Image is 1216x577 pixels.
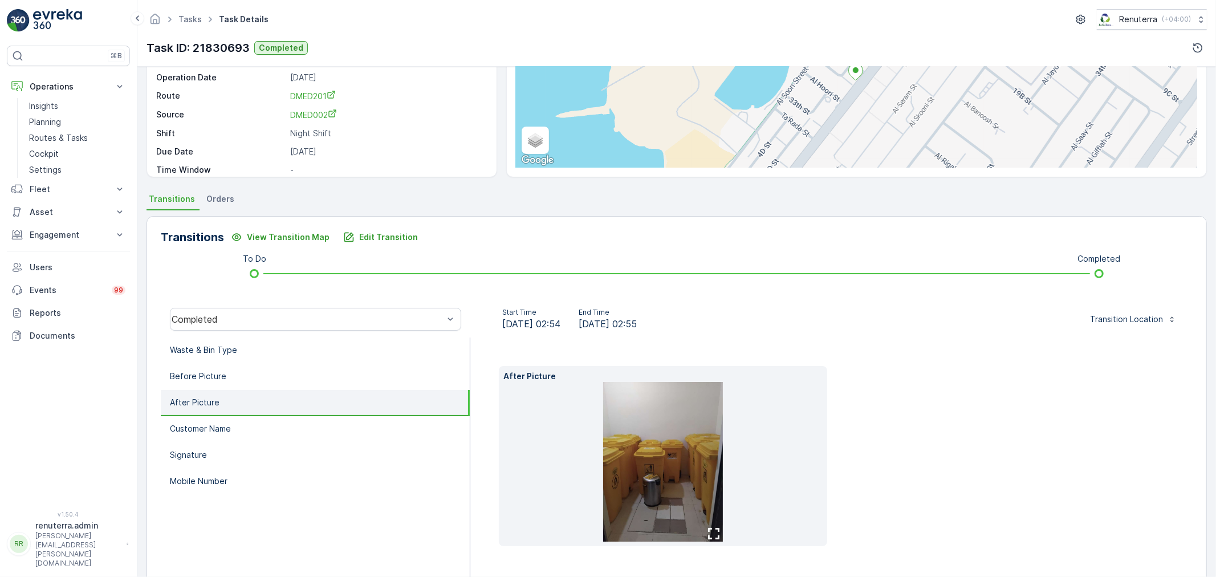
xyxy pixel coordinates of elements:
button: Operations [7,75,130,98]
a: Open this area in Google Maps (opens a new window) [519,153,556,168]
a: Insights [25,98,130,114]
p: Due Date [156,146,286,157]
p: Start Time [502,308,560,317]
p: Transition Location [1090,314,1163,325]
a: Settings [25,162,130,178]
p: Transitions [161,229,224,246]
a: Homepage [149,17,161,27]
p: Completed [259,42,303,54]
p: Operation Date [156,72,286,83]
p: Renuterra [1119,14,1157,25]
a: Users [7,256,130,279]
p: Task ID: 21830693 [147,39,250,56]
p: Shift [156,128,286,139]
a: Routes & Tasks [25,130,130,146]
p: Events [30,285,105,296]
p: Routes & Tasks [29,132,88,144]
span: Orders [206,193,234,205]
a: DMED201 [290,90,485,102]
span: Task Details [217,14,271,25]
p: [DATE] [290,72,485,83]
p: To Do [243,253,266,265]
p: Waste & Bin Type [170,344,237,356]
p: Settings [29,164,62,176]
img: logo_light-DOdMpM7g.png [33,9,82,32]
p: Signature [170,449,207,461]
a: Reports [7,302,130,324]
p: Documents [30,330,125,342]
p: [DATE] [290,146,485,157]
a: DMED002 [290,109,485,121]
span: DMED201 [290,91,336,101]
p: [PERSON_NAME][EMAIL_ADDRESS][PERSON_NAME][DOMAIN_NAME] [35,531,121,568]
p: - [290,164,485,176]
p: Source [156,109,286,121]
span: DMED002 [290,110,337,120]
button: Renuterra(+04:00) [1097,9,1207,30]
div: Completed [172,314,444,324]
p: Night Shift [290,128,485,139]
p: Route [156,90,286,102]
p: Time Window [156,164,286,176]
a: Cockpit [25,146,130,162]
p: Cockpit [29,148,59,160]
span: [DATE] 02:54 [502,317,560,331]
p: Insights [29,100,58,112]
p: After Picture [170,397,219,408]
p: End Time [579,308,637,317]
p: Engagement [30,229,107,241]
p: ( +04:00 ) [1162,15,1191,24]
p: Edit Transition [359,231,418,243]
p: renuterra.admin [35,520,121,531]
img: 84d050892e0d456c9d81a1559869f540.jpg [603,382,723,542]
a: Layers [523,128,548,153]
div: RR [10,535,28,553]
p: Fleet [30,184,107,195]
button: Edit Transition [336,228,425,246]
button: Transition Location [1083,310,1184,328]
p: Asset [30,206,107,218]
p: Reports [30,307,125,319]
button: Asset [7,201,130,224]
span: [DATE] 02:55 [579,317,637,331]
button: View Transition Map [224,228,336,246]
p: Mobile Number [170,476,227,487]
button: Completed [254,41,308,55]
p: View Transition Map [247,231,330,243]
span: Transitions [149,193,195,205]
a: Tasks [178,14,202,24]
p: Operations [30,81,107,92]
a: Events99 [7,279,130,302]
span: v 1.50.4 [7,511,130,518]
p: Planning [29,116,61,128]
p: After Picture [503,371,823,382]
img: Google [519,153,556,168]
p: Completed [1077,253,1120,265]
button: RRrenuterra.admin[PERSON_NAME][EMAIL_ADDRESS][PERSON_NAME][DOMAIN_NAME] [7,520,130,568]
a: Planning [25,114,130,130]
p: ⌘B [111,51,122,60]
a: Documents [7,324,130,347]
img: logo [7,9,30,32]
button: Engagement [7,224,130,246]
p: Customer Name [170,423,231,434]
img: Screenshot_2024-07-26_at_13.33.01.png [1097,13,1115,26]
p: Before Picture [170,371,226,382]
p: 99 [114,286,123,295]
p: Users [30,262,125,273]
button: Fleet [7,178,130,201]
